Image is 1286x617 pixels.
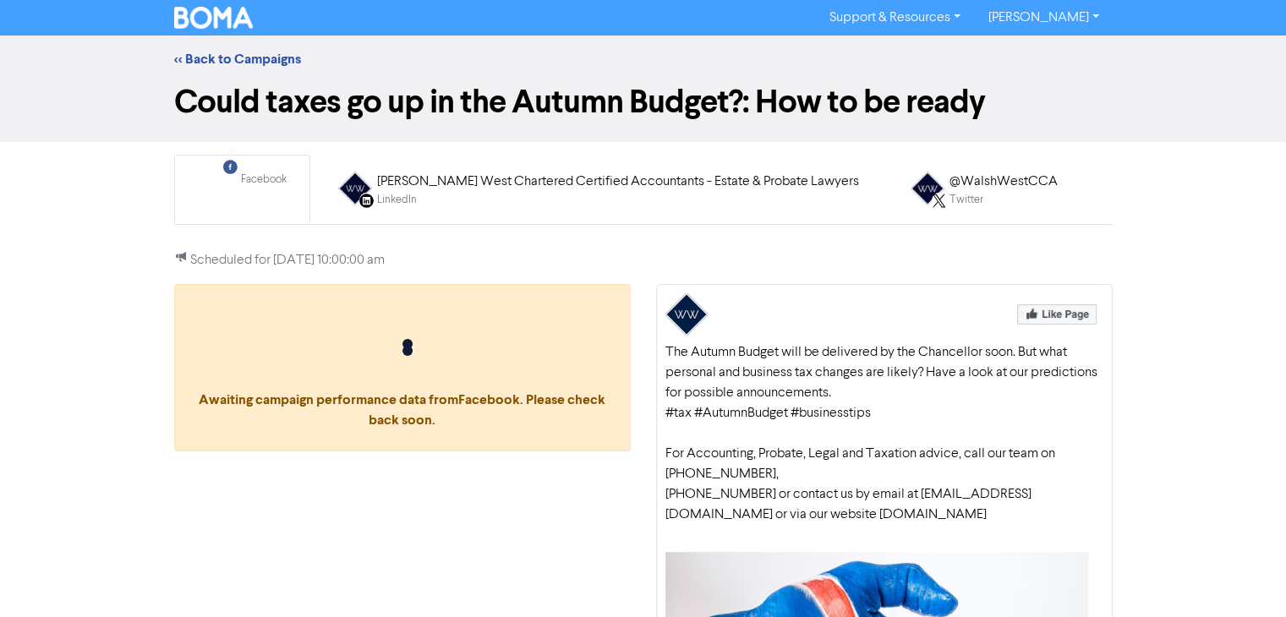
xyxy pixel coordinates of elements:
[192,339,613,429] span: Awaiting campaign performance data from Facebook . Please check back soon.
[1201,536,1286,617] iframe: Chat Widget
[338,172,372,205] img: LINKEDIN
[974,4,1112,31] a: [PERSON_NAME]
[665,342,1103,545] div: The Autumn Budget will be delivered by the Chancellor soon. But what personal and business tax ch...
[816,4,974,31] a: Support & Resources
[949,192,1058,208] div: Twitter
[241,172,287,188] div: Facebook
[377,172,859,192] div: [PERSON_NAME] West Chartered Certified Accountants - Estate & Probate Lawyers
[911,172,944,205] img: TWITTER
[174,51,301,68] a: << Back to Campaigns
[174,83,1113,122] h1: Could taxes go up in the Autumn Budget?: How to be ready
[1017,304,1097,325] img: Like Page
[377,192,859,208] div: LinkedIn
[174,7,254,29] img: BOMA Logo
[949,172,1058,192] div: @WalshWestCCA
[174,250,1113,270] p: Scheduled for [DATE] 10:00:00 am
